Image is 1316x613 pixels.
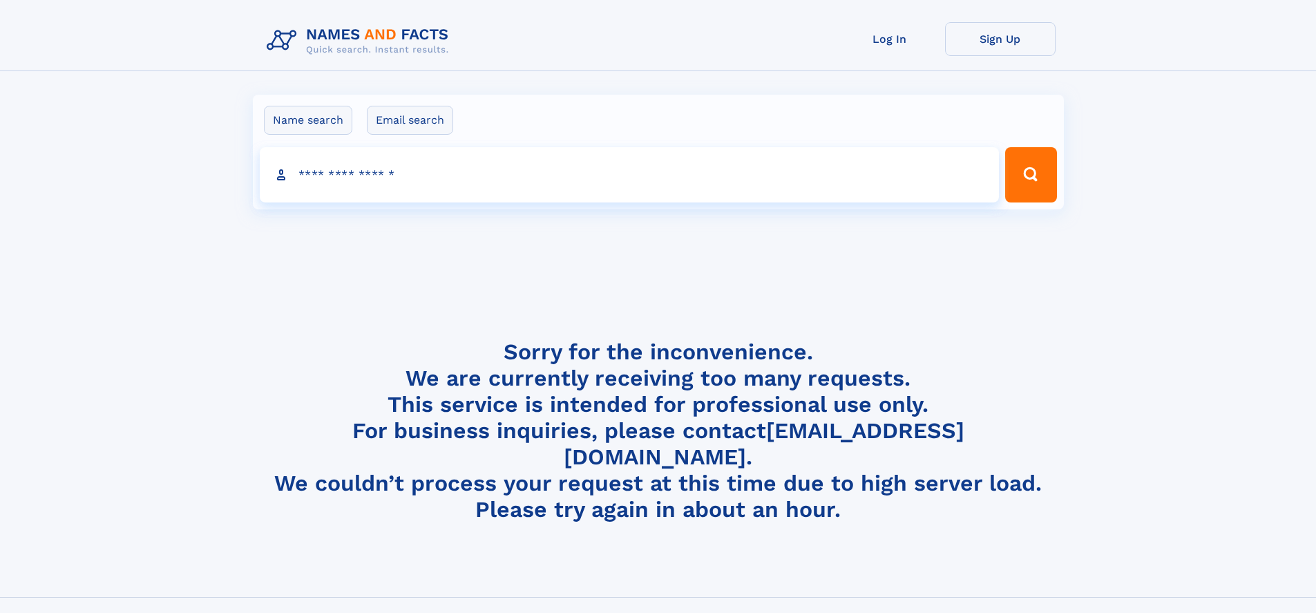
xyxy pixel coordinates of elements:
[261,22,460,59] img: Logo Names and Facts
[835,22,945,56] a: Log In
[945,22,1056,56] a: Sign Up
[264,106,352,135] label: Name search
[564,417,964,470] a: [EMAIL_ADDRESS][DOMAIN_NAME]
[1005,147,1056,202] button: Search Button
[260,147,1000,202] input: search input
[261,339,1056,523] h4: Sorry for the inconvenience. We are currently receiving too many requests. This service is intend...
[367,106,453,135] label: Email search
